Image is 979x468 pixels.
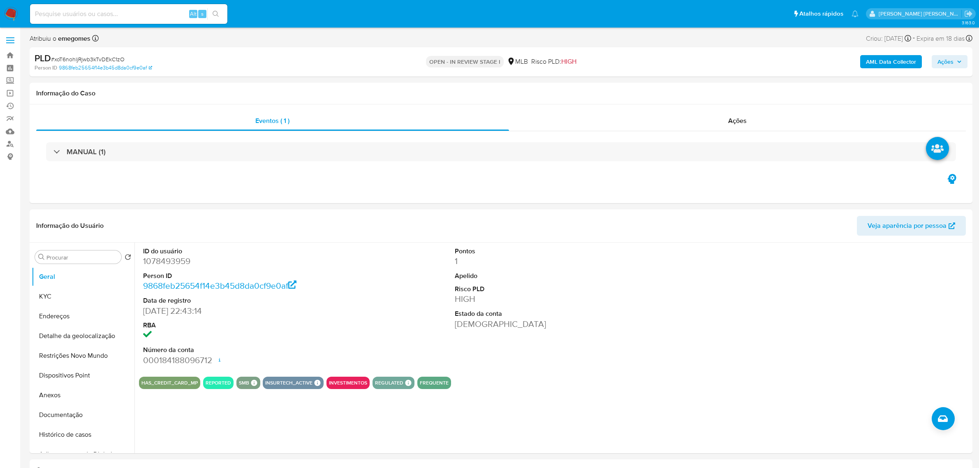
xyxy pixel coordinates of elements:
div: MLB [507,57,528,66]
button: Restrições Novo Mundo [32,346,134,366]
dt: Data de registro [143,296,343,305]
dt: RBA [143,321,343,330]
button: Veja aparência por pessoa [857,216,966,236]
span: HIGH [561,57,576,66]
button: Documentação [32,405,134,425]
span: Eventos ( 1 ) [255,116,289,125]
dt: Person ID [143,271,343,280]
a: Sair [964,9,973,18]
b: emegomes [56,34,90,43]
button: Endereços [32,306,134,326]
a: 9868feb25654f14e3b45d8da0cf9e0af [143,280,297,292]
b: AML Data Collector [866,55,916,68]
a: 9868feb25654f14e3b45d8da0cf9e0af [59,64,152,72]
dd: 1 [455,255,655,267]
span: s [201,10,204,18]
button: Detalhe da geolocalização [32,326,134,346]
dd: [DEMOGRAPHIC_DATA] [455,318,655,330]
button: AML Data Collector [860,55,922,68]
a: Notificações [852,10,859,17]
h1: Informação do Usuário [36,222,104,230]
button: Retornar ao pedido padrão [125,254,131,263]
span: Risco PLD: [531,57,576,66]
dd: 1078493959 [143,255,343,267]
div: Criou: [DATE] [866,33,911,44]
dd: 000184188096712 [143,354,343,366]
button: Procurar [38,254,45,260]
h1: Informação do Caso [36,89,966,97]
button: search-icon [207,8,224,20]
button: Anexos [32,385,134,405]
button: Adiantamentos de Dinheiro [32,445,134,464]
span: Alt [190,10,197,18]
p: OPEN - IN REVIEW STAGE I [426,56,504,67]
span: Atalhos rápidos [799,9,843,18]
b: PLD [35,51,51,65]
input: Pesquise usuários ou casos... [30,9,227,19]
span: Ações [728,116,747,125]
span: Atribuiu o [30,34,90,43]
span: Expira em 18 dias [917,34,965,43]
dt: Pontos [455,247,655,256]
dt: Apelido [455,271,655,280]
input: Procurar [46,254,118,261]
button: KYC [32,287,134,306]
button: Ações [932,55,967,68]
button: Histórico de casos [32,425,134,445]
button: Dispositivos Point [32,366,134,385]
dd: HIGH [455,293,655,305]
b: Person ID [35,64,57,72]
dt: Risco PLD [455,285,655,294]
span: Veja aparência por pessoa [868,216,947,236]
span: # xoT6nohljRjwb3kTvDEkC1zO [51,55,125,63]
h3: MANUAL (1) [67,147,106,156]
dt: ID do usuário [143,247,343,256]
span: Ações [937,55,954,68]
dd: [DATE] 22:43:14 [143,305,343,317]
button: Geral [32,267,134,287]
p: emerson.gomes@mercadopago.com.br [879,10,962,18]
span: - [913,33,915,44]
div: MANUAL (1) [46,142,956,161]
dt: Número da conta [143,345,343,354]
dt: Estado da conta [455,309,655,318]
